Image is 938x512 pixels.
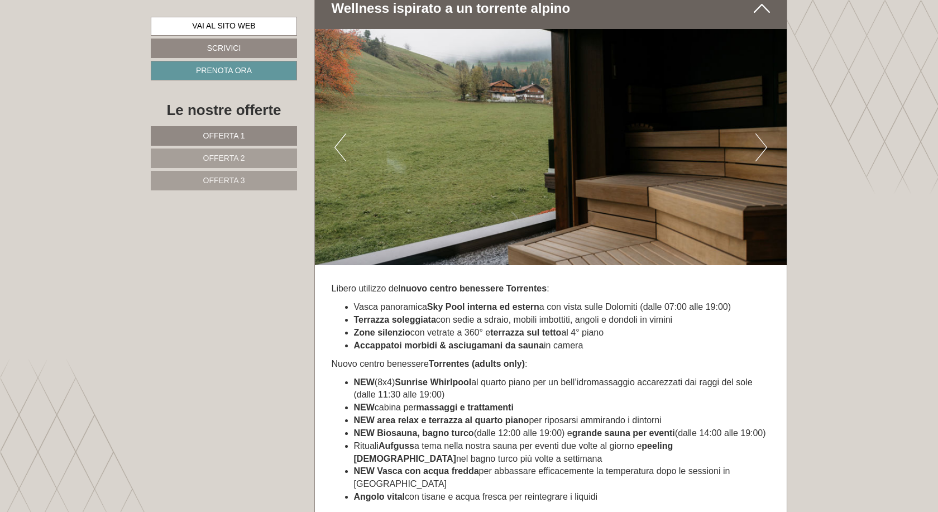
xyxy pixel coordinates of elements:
strong: peeling [DEMOGRAPHIC_DATA] [354,441,673,463]
strong: NEW [354,377,375,387]
strong: terrazza sul tetto [490,328,561,337]
li: (dalle 12:00 alle 19:00) e (dalle 14:00 alle 19:00) [354,427,770,440]
a: Scrivici [151,39,297,58]
li: (8x4) al quarto piano per un bell’idromassaggio accarezzati dai raggi del sole (dalle 11:30 alle ... [354,376,770,402]
strong: NEW [354,403,375,412]
strong: Accappatoi morbidi & asciugamani da sauna [354,341,544,350]
p: Libero utilizzo del : [332,283,770,295]
button: Previous [334,133,346,161]
li: cabina per [354,401,770,414]
strong: Angolo vital [354,492,405,501]
p: Nuovo centro benessere : [332,358,770,371]
a: Vai al sito web [151,17,297,36]
li: Vasca panoramica a con vista sulle Dolomiti (dalle 07:00 alle 19:00) [354,301,770,314]
span: Offerta 1 [203,131,245,140]
strong: grande sauna per eventi [572,428,675,438]
span: Offerta 3 [203,176,245,185]
strong: Sunrise Whirlpool [395,377,471,387]
li: Rituali a tema nella nostra sauna per eventi due volte al giorno e nel bagno turco più volte a se... [354,440,770,466]
strong: nuovo centro benessere Torrentes [400,284,547,293]
li: con vetrate a 360° e al 4° piano [354,327,770,339]
strong: NEW Vasca con acqua fredda [354,466,479,476]
a: Prenota ora [151,61,297,80]
button: Next [755,133,767,161]
li: per riposarsi ammirando i dintorni [354,414,770,427]
span: Offerta 2 [203,154,245,162]
strong: Torrentes (adults only) [429,359,525,369]
strong: NEW Biosauna, bagno turco [354,428,474,438]
li: in camera [354,339,770,352]
strong: Terrazza soleggiata [354,315,436,324]
li: per abbassare efficacemente la temperatura dopo le sessioni in [GEOGRAPHIC_DATA] [354,465,770,491]
strong: NEW area relax e terrazza al quarto piano [354,415,529,425]
strong: Aufguss [379,441,414,451]
strong: massaggi e trattamenti [417,403,514,412]
strong: Sky Pool interna ed estern [427,302,539,312]
div: Le nostre offerte [151,100,297,121]
li: con sedie a sdraio, mobili imbottiti, angoli e dondoli in vimini [354,314,770,327]
strong: Zone silenzio [354,328,410,337]
li: con tisane e acqua fresca per reintegrare i liquidi [354,491,770,504]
